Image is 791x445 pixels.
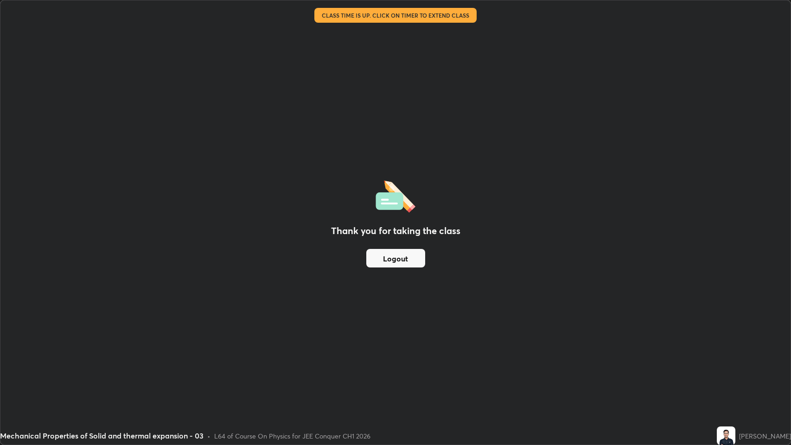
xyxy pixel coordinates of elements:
[331,224,460,238] h2: Thank you for taking the class
[207,431,211,441] div: •
[376,178,415,213] img: offlineFeedback.1438e8b3.svg
[717,426,735,445] img: 37aae379bbc94e87a747325de2c98c16.jpg
[739,431,791,441] div: [PERSON_NAME]
[366,249,425,267] button: Logout
[214,431,370,441] div: L64 of Course On Physics for JEE Conquer CH1 2026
